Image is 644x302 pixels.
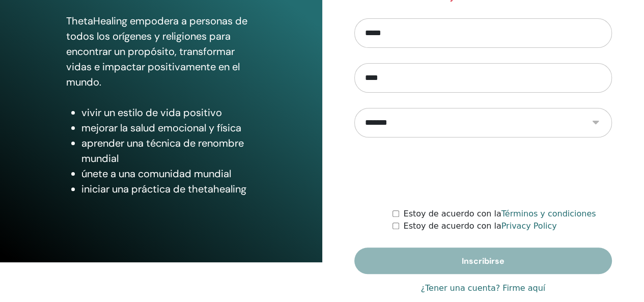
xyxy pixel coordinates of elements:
[81,135,256,166] li: aprender una técnica de renombre mundial
[81,166,256,181] li: únete a una comunidad mundial
[81,105,256,120] li: vivir un estilo de vida positivo
[403,220,556,232] label: Estoy de acuerdo con la
[421,282,545,294] a: ¿Tener una cuenta? Firme aquí
[501,209,596,218] a: Términos y condiciones
[66,13,256,90] p: ThetaHealing empodera a personas de todos los orígenes y religiones para encontrar un propósito, ...
[501,221,557,231] a: Privacy Policy
[406,153,561,193] iframe: reCAPTCHA
[81,181,256,197] li: iniciar una práctica de thetahealing
[81,120,256,135] li: mejorar la salud emocional y física
[403,208,596,220] label: Estoy de acuerdo con la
